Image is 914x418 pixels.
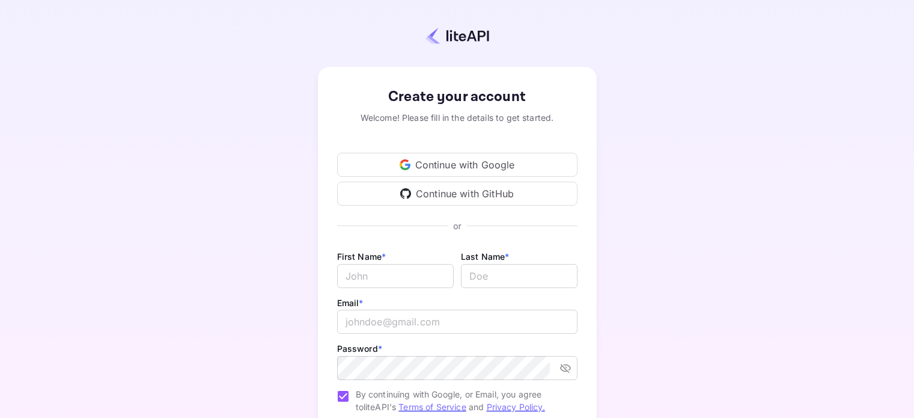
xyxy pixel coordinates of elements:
[461,264,577,288] input: Doe
[337,251,386,262] label: First Name
[337,182,577,206] div: Continue with GitHub
[356,388,568,413] span: By continuing with Google, or Email, you agree to liteAPI's and
[487,402,545,412] a: Privacy Policy.
[398,402,466,412] a: Terms of Service
[337,310,577,334] input: johndoe@gmail.com
[337,264,454,288] input: John
[337,111,577,124] div: Welcome! Please fill in the details to get started.
[337,153,577,177] div: Continue with Google
[461,251,510,262] label: Last Name
[337,343,382,354] label: Password
[337,86,577,108] div: Create your account
[337,298,364,308] label: Email
[425,27,489,45] img: liteapi
[555,357,576,379] button: toggle password visibility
